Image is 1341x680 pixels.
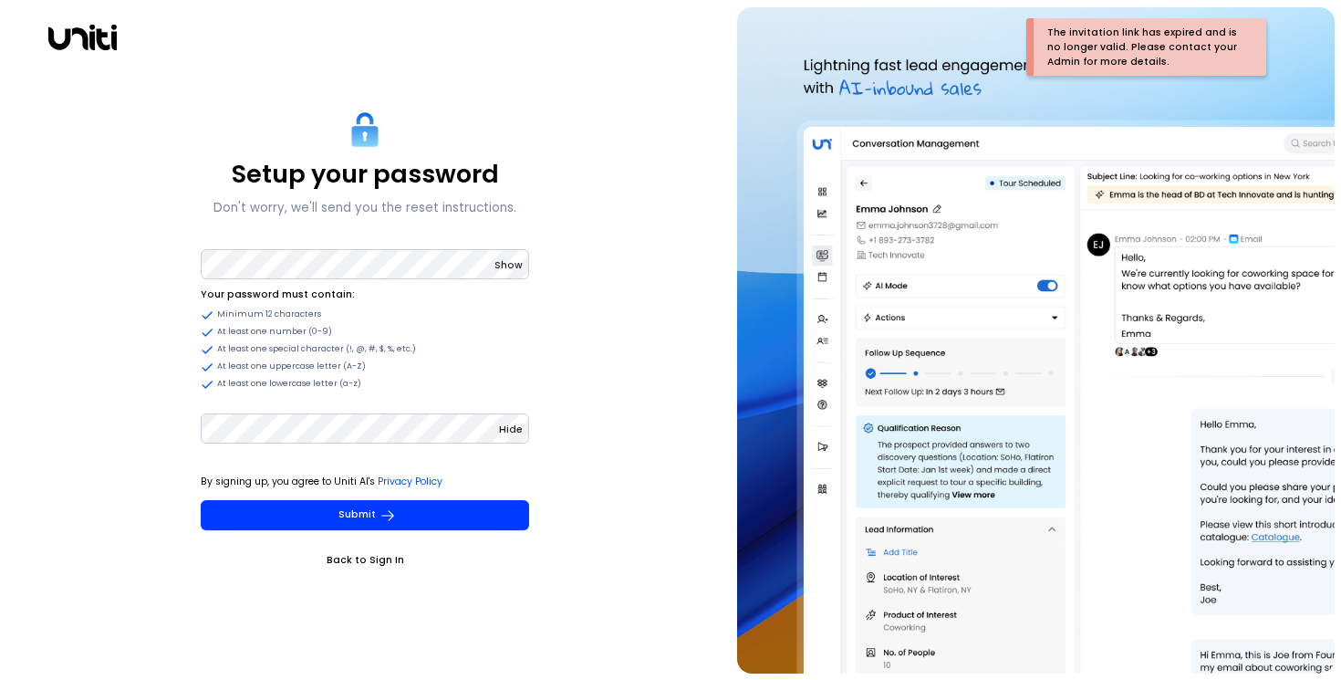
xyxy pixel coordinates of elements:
[201,473,529,491] p: By signing up, you agree to Uniti AI's
[378,475,442,488] a: Privacy Policy
[232,159,499,189] p: Setup your password
[217,343,416,356] span: At least one special character (!, @, #, $, %, etc.)
[1047,26,1239,68] div: The invitation link has expired and is no longer valid. Please contact your Admin for more details.
[494,256,523,275] button: Show
[201,500,529,530] button: Submit
[201,551,529,570] a: Back to Sign In
[217,378,361,391] span: At least one lowercase letter (a-z)
[737,7,1335,674] img: auth-hero.png
[217,326,332,339] span: At least one number (0-9)
[213,197,516,219] p: Don't worry, we'll send you the reset instructions.
[499,421,523,439] button: Hide
[494,258,523,272] span: Show
[217,309,321,321] span: Minimum 12 characters
[201,286,529,304] li: Your password must contain:
[499,423,523,436] span: Hide
[217,361,366,373] span: At least one uppercase letter (A-Z)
